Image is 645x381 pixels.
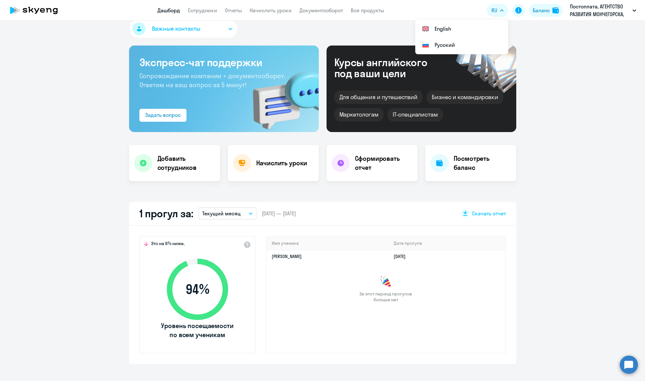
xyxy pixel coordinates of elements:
[152,25,200,33] span: Важные контакты
[351,7,384,14] a: Все продукты
[267,237,389,250] th: Имя ученика
[388,237,505,250] th: Дата прогула
[491,6,497,14] span: RU
[422,41,429,49] img: Русский
[272,253,302,259] a: [PERSON_NAME]
[160,321,235,339] span: Уровень посещаемости по всем ученикам
[427,90,503,104] div: Бизнес и командировки
[388,108,443,121] div: IT-специалистам
[334,108,384,121] div: Маркетологам
[225,7,242,14] a: Отчеты
[334,90,423,104] div: Для общения и путешествий
[422,25,429,33] img: English
[552,7,559,14] img: balance
[567,3,640,18] button: Постоплата, АГЕНТСТВО РАЗВИТИЯ МОНЧЕГОРСКА, АНО
[334,57,445,79] div: Курсы английского под ваши цели
[129,20,237,38] button: Важные контакты
[160,282,235,297] span: 94 %
[202,210,241,217] p: Текущий месяц
[355,154,412,172] h4: Сформировать отчет
[570,3,630,18] p: Постоплата, АГЕНТСТВО РАЗВИТИЯ МОНЧЕГОРСКА, АНО
[533,6,550,14] div: Баланс
[529,4,563,17] button: Балансbalance
[250,7,292,14] a: Начислить уроки
[394,253,411,259] a: [DATE]
[262,210,296,217] span: [DATE] — [DATE]
[415,19,508,54] ul: RU
[145,111,181,119] div: Задать вопрос
[139,56,308,69] h3: Экспресс-чат поддержки
[379,275,392,288] img: congrats
[454,154,511,172] h4: Посмотреть баланс
[256,159,307,168] h4: Начислить уроки
[244,59,319,132] img: bg-img
[299,7,343,14] a: Документооборот
[359,291,413,303] span: За этот период прогулов больше нет
[487,4,508,17] button: RU
[198,207,257,220] button: Текущий месяц
[472,210,506,217] span: Скачать отчет
[157,154,215,172] h4: Добавить сотрудников
[139,72,285,89] span: Сопровождение компании + документооборот. Ответим на ваш вопрос за 5 минут!
[139,109,186,122] button: Задать вопрос
[151,241,185,248] span: Это на 6% ниже,
[188,7,217,14] a: Сотрудники
[157,7,180,14] a: Дашборд
[139,207,193,220] h2: 1 прогул за:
